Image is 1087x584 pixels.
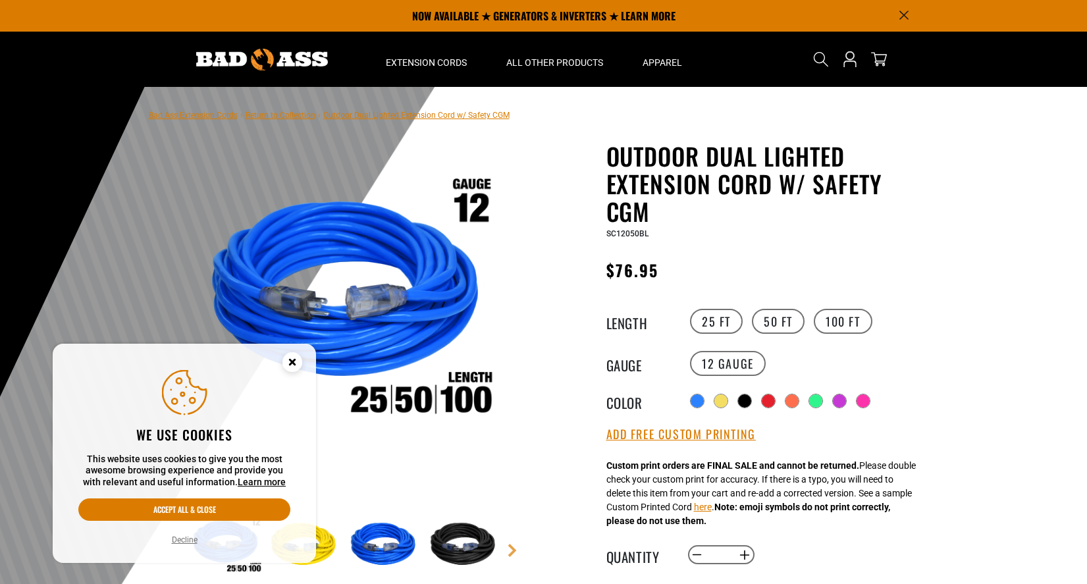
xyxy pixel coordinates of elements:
[606,546,672,564] label: Quantity
[606,427,756,442] button: Add Free Custom Printing
[606,460,859,471] strong: Custom print orders are FINAL SALE and cannot be returned.
[196,49,328,70] img: Bad Ass Extension Cords
[606,392,672,410] legend: Color
[606,459,916,528] div: Please double check your custom print for accuracy. If there is a typo, you will need to delete t...
[318,111,321,120] span: ›
[53,344,316,564] aside: Cookie Consent
[814,309,872,334] label: 100 FT
[506,544,519,557] a: Next
[427,507,503,583] img: Black
[78,426,290,443] h2: We use cookies
[78,498,290,521] button: Accept all & close
[810,49,832,70] summary: Search
[643,57,682,68] span: Apparel
[606,355,672,372] legend: Gauge
[323,111,510,120] span: Outdoor Dual Lighted Extension Cord w/ Safety CGM
[366,32,487,87] summary: Extension Cords
[694,500,712,514] button: here
[752,309,805,334] label: 50 FT
[606,142,929,225] h1: Outdoor Dual Lighted Extension Cord w/ Safety CGM
[168,533,201,546] button: Decline
[78,454,290,489] p: This website uses cookies to give you the most awesome browsing experience and provide you with r...
[386,57,467,68] span: Extension Cords
[606,502,890,526] strong: Note: emoji symbols do not print correctly, please do not use them.
[240,111,243,120] span: ›
[347,507,423,583] img: Blue
[690,351,766,376] label: 12 Gauge
[690,309,743,334] label: 25 FT
[149,111,238,120] a: Bad Ass Extension Cords
[606,229,649,238] span: SC12050BL
[487,32,623,87] summary: All Other Products
[238,477,286,487] a: Learn more
[506,57,603,68] span: All Other Products
[246,111,315,120] a: Return to Collection
[606,258,658,282] span: $76.95
[606,313,672,330] legend: Length
[623,32,702,87] summary: Apparel
[149,107,510,122] nav: breadcrumbs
